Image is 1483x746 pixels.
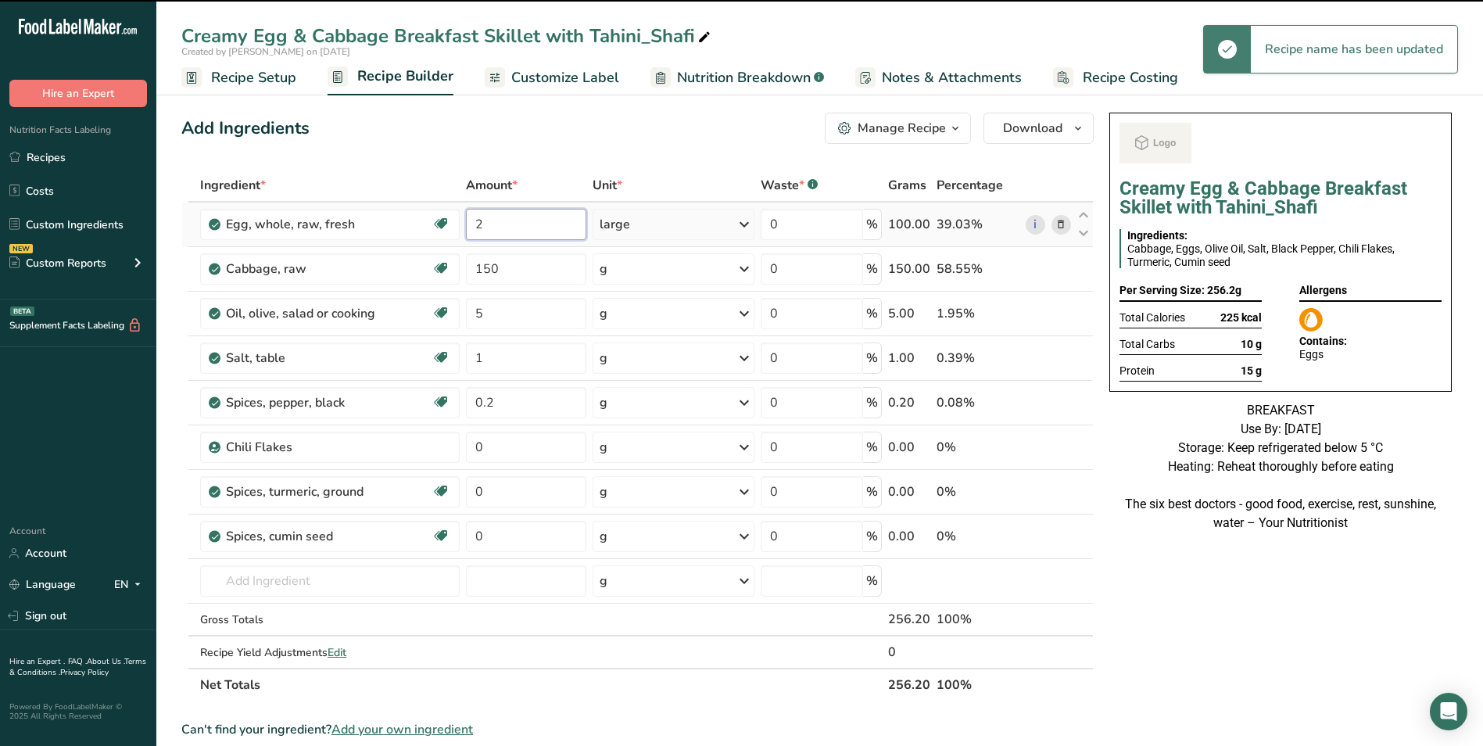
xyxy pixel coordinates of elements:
[1251,26,1457,73] div: Recipe name has been updated
[9,80,147,107] button: Hire an Expert
[937,215,1019,234] div: 39.03%
[888,176,926,195] span: Grams
[226,215,421,234] div: Egg, whole, raw, fresh
[197,668,885,701] th: Net Totals
[1220,311,1262,325] span: 225 kcal
[200,176,266,195] span: Ingredient
[888,482,930,501] div: 0.00
[1241,338,1262,351] span: 10 g
[181,116,310,142] div: Add Ingredients
[485,60,619,95] a: Customize Label
[68,656,87,667] a: FAQ .
[328,59,453,96] a: Recipe Builder
[1127,229,1435,242] div: Ingredients:
[200,565,460,597] input: Add Ingredient
[600,527,607,546] div: g
[937,527,1019,546] div: 0%
[600,572,607,590] div: g
[1109,401,1452,533] div: BREAKFAST Use By: [DATE] Storage: Keep refrigerated below 5 °C Heating: Reheat thoroughly before ...
[10,307,34,316] div: BETA
[9,255,106,271] div: Custom Reports
[226,527,421,546] div: Spices, cumin seed
[933,668,1023,701] th: 100%
[226,438,421,457] div: Chili Flakes
[600,215,630,234] div: large
[600,393,607,412] div: g
[9,571,76,598] a: Language
[200,612,460,628] div: Gross Totals
[226,304,421,323] div: Oil, olive, salad or cooking
[9,244,33,253] div: NEW
[331,720,473,739] span: Add your own ingredient
[181,45,350,58] span: Created by [PERSON_NAME] on [DATE]
[600,260,607,278] div: g
[937,304,1019,323] div: 1.95%
[9,702,147,721] div: Powered By FoodLabelMaker © 2025 All Rights Reserved
[937,438,1019,457] div: 0%
[1299,308,1323,332] img: Eggs
[888,610,930,629] div: 256.20
[1026,215,1045,235] a: i
[593,176,622,195] span: Unit
[226,482,421,501] div: Spices, turmeric, ground
[761,176,818,195] div: Waste
[357,66,453,87] span: Recipe Builder
[1119,311,1185,325] span: Total Calories
[855,60,1022,95] a: Notes & Attachments
[87,656,124,667] a: About Us .
[1053,60,1178,95] a: Recipe Costing
[9,656,65,667] a: Hire an Expert .
[1119,179,1442,217] h1: Creamy Egg & Cabbage Breakfast Skillet with Tahini_Shafi
[466,176,518,195] span: Amount
[226,349,421,368] div: Salt, table
[1299,281,1442,302] div: Allergens
[1119,338,1175,351] span: Total Carbs
[1299,348,1442,361] div: Eggs
[677,67,811,88] span: Nutrition Breakdown
[937,176,1003,195] span: Percentage
[888,215,930,234] div: 100.00
[181,60,296,95] a: Recipe Setup
[858,119,946,138] div: Manage Recipe
[983,113,1094,144] button: Download
[211,67,296,88] span: Recipe Setup
[888,527,930,546] div: 0.00
[181,720,1094,739] div: Can't find your ingredient?
[825,113,971,144] button: Manage Recipe
[181,22,714,50] div: Creamy Egg & Cabbage Breakfast Skillet with Tahini_Shafi
[600,304,607,323] div: g
[937,393,1019,412] div: 0.08%
[937,349,1019,368] div: 0.39%
[937,610,1019,629] div: 100%
[60,667,109,678] a: Privacy Policy
[1299,335,1347,347] span: Contains:
[1119,281,1262,302] div: Per Serving Size: 256.2g
[888,260,930,278] div: 150.00
[885,668,933,701] th: 256.20
[1083,67,1178,88] span: Recipe Costing
[888,393,930,412] div: 0.20
[888,438,930,457] div: 0.00
[200,644,460,661] div: Recipe Yield Adjustments
[937,260,1019,278] div: 58.55%
[888,304,930,323] div: 5.00
[1003,119,1062,138] span: Download
[600,482,607,501] div: g
[328,645,346,660] span: Edit
[888,643,930,662] div: 0
[226,260,421,278] div: Cabbage, raw
[1241,364,1262,378] span: 15 g
[1127,242,1395,268] span: Cabbage, Eggs, Olive Oil, Salt, Black Pepper, Chili Flakes, Turmeric, Cumin seed
[1119,364,1155,378] span: Protein
[937,482,1019,501] div: 0%
[511,67,619,88] span: Customize Label
[882,67,1022,88] span: Notes & Attachments
[1430,693,1467,730] div: Open Intercom Messenger
[650,60,824,95] a: Nutrition Breakdown
[600,438,607,457] div: g
[888,349,930,368] div: 1.00
[226,393,421,412] div: Spices, pepper, black
[600,349,607,368] div: g
[114,576,147,594] div: EN
[9,656,146,678] a: Terms & Conditions .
